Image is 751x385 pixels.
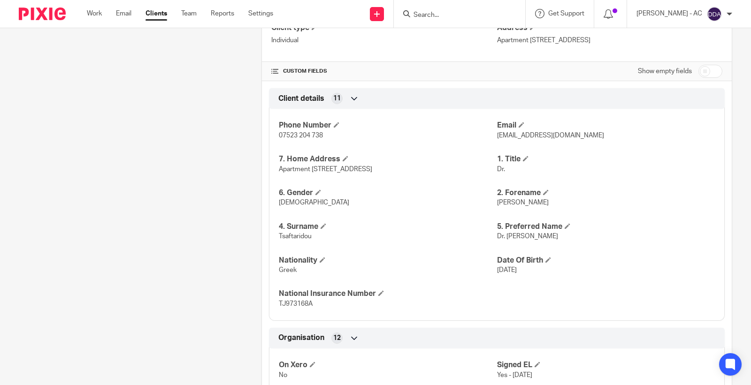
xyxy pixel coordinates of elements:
[497,154,715,164] h4: 1. Title
[279,166,372,173] span: Apartment [STREET_ADDRESS]
[497,372,532,378] span: Yes - [DATE]
[333,333,341,343] span: 12
[271,36,497,45] p: Individual
[548,10,584,17] span: Get Support
[279,372,287,378] span: No
[279,301,313,307] span: TJ973168A
[279,360,497,370] h4: On Xero
[707,7,722,22] img: svg%3E
[413,11,497,20] input: Search
[333,94,341,103] span: 11
[636,9,702,18] p: [PERSON_NAME] - AC
[87,9,102,18] a: Work
[279,199,349,206] span: [DEMOGRAPHIC_DATA]
[497,132,604,139] span: [EMAIL_ADDRESS][DOMAIN_NAME]
[497,166,505,173] span: Dr.
[497,199,549,206] span: [PERSON_NAME]
[497,233,558,240] span: Dr. [PERSON_NAME]
[19,8,66,20] img: Pixie
[181,9,197,18] a: Team
[497,360,715,370] h4: Signed EL
[279,132,323,139] span: 07523 204 738
[497,256,715,265] h4: Date Of Birth
[279,267,297,273] span: Greek
[638,67,692,76] label: Show empty fields
[497,121,715,130] h4: Email
[279,121,497,130] h4: Phone Number
[116,9,131,18] a: Email
[279,233,312,240] span: Tsaftaridou
[497,36,722,45] p: Apartment [STREET_ADDRESS]
[497,222,715,232] h4: 5. Preferred Name
[279,256,497,265] h4: Nationality
[248,9,273,18] a: Settings
[271,68,497,75] h4: CUSTOM FIELDS
[278,333,324,343] span: Organisation
[278,94,324,104] span: Client details
[497,188,715,198] h4: 2. Forename
[279,188,497,198] h4: 6. Gender
[497,267,517,273] span: [DATE]
[211,9,234,18] a: Reports
[279,289,497,299] h4: National Insurance Number
[279,222,497,232] h4: 4. Surname
[279,154,497,164] h4: 7. Home Address
[146,9,167,18] a: Clients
